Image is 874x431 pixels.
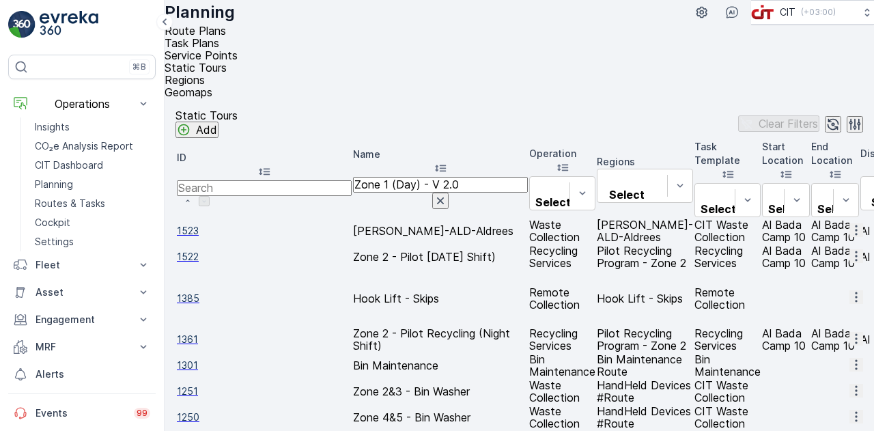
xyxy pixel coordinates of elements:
[132,61,146,72] p: ⌘B
[597,155,693,169] p: Regions
[811,327,859,352] td: Al Bada Camp 10
[597,405,693,430] td: HandHeld Devices #Route
[762,245,810,269] td: Al Bada Camp 10
[177,385,352,398] span: 1251
[36,98,128,110] p: Operations
[29,194,156,213] a: Routes & Tasks
[35,139,133,153] p: CO₂e Analysis Report
[353,353,528,378] td: Bin Maintenance
[694,140,761,167] p: Task Template
[759,117,818,130] p: Clear Filters
[165,1,235,23] p: Planning
[35,158,103,172] p: CIT Dashboard
[177,180,352,195] input: Search
[36,286,128,299] p: Asset
[780,5,795,19] p: CIT
[35,197,105,210] p: Routes & Tasks
[529,147,595,161] p: Operation
[8,90,156,117] button: Operations
[165,85,212,99] span: Geomaps
[597,219,693,243] td: [PERSON_NAME]-ALD-Aldrees
[768,203,804,215] p: Select
[597,327,693,352] td: Pilot Recycling Program - Zone 2
[694,219,761,243] td: CIT Waste Collection
[8,11,36,38] img: logo
[35,235,74,249] p: Settings
[694,270,761,326] td: Remote Collection
[597,270,693,326] td: Hook Lift - Skips
[8,306,156,333] button: Engagement
[353,270,528,326] td: Hook Lift - Skips
[694,405,761,430] td: CIT Waste Collection
[165,73,205,87] span: Regions
[762,219,810,243] td: Al Bada Camp 10
[165,48,238,62] span: Service Points
[165,36,219,50] span: Task Plans
[40,11,98,38] img: logo_light-DOdMpM7g.png
[353,177,528,192] input: Search
[177,411,352,424] a: 1250
[165,61,227,74] span: Static Tours
[801,7,836,18] p: ( +03:00 )
[529,270,595,326] td: Remote Collection
[811,140,859,167] p: End Location
[8,251,156,279] button: Fleet
[353,219,528,243] td: [PERSON_NAME]-ALD-Aldrees
[353,327,528,352] td: Zone 2 - Pilot Recycling (Night Shift)
[165,24,226,38] span: Route Plans
[694,353,761,378] td: Bin Maintenance
[36,367,150,381] p: Alerts
[36,313,128,326] p: Engagement
[29,213,156,232] a: Cockpit
[353,405,528,430] td: Zone 4&5 - Bin Washer
[597,353,693,378] td: Bin Maintenance Route
[694,379,761,404] td: CIT Waste Collection
[35,216,70,230] p: Cockpit
[29,137,156,156] a: CO₂e Analysis Report
[196,124,217,136] p: Add
[177,292,352,305] a: 1385
[811,219,859,243] td: Al Bada Camp 10
[177,224,352,238] a: 1523
[8,400,156,427] a: Events99
[177,359,352,372] a: 1301
[535,196,571,208] p: Select
[529,327,595,352] td: Recycling Services
[529,245,595,269] td: Recycling Services
[29,232,156,251] a: Settings
[529,379,595,404] td: Waste Collection
[597,379,693,404] td: HandHeld Devices #Route
[701,203,736,215] p: Select
[751,5,774,20] img: cit-logo_pOk6rL0.png
[353,148,528,161] p: Name
[29,156,156,175] a: CIT Dashboard
[603,189,650,201] p: Select
[694,327,761,352] td: Recycling Services
[597,245,693,269] td: Pilot Recycling Program - Zone 2
[36,406,126,420] p: Events
[529,219,595,243] td: Waste Collection
[177,333,352,346] a: 1361
[29,117,156,137] a: Insights
[177,250,352,264] a: 1522
[136,407,147,419] p: 99
[8,333,156,361] button: MRF
[29,175,156,194] a: Planning
[175,109,238,122] p: Static Tours
[529,353,595,378] td: Bin Maintenance
[529,405,595,430] td: Waste Collection
[35,178,73,191] p: Planning
[762,327,810,352] td: Al Bada Camp 10
[762,140,810,167] p: Start Location
[694,245,761,269] td: Recycling Services
[8,361,156,388] a: Alerts
[35,120,70,134] p: Insights
[36,340,128,354] p: MRF
[817,203,853,215] p: Select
